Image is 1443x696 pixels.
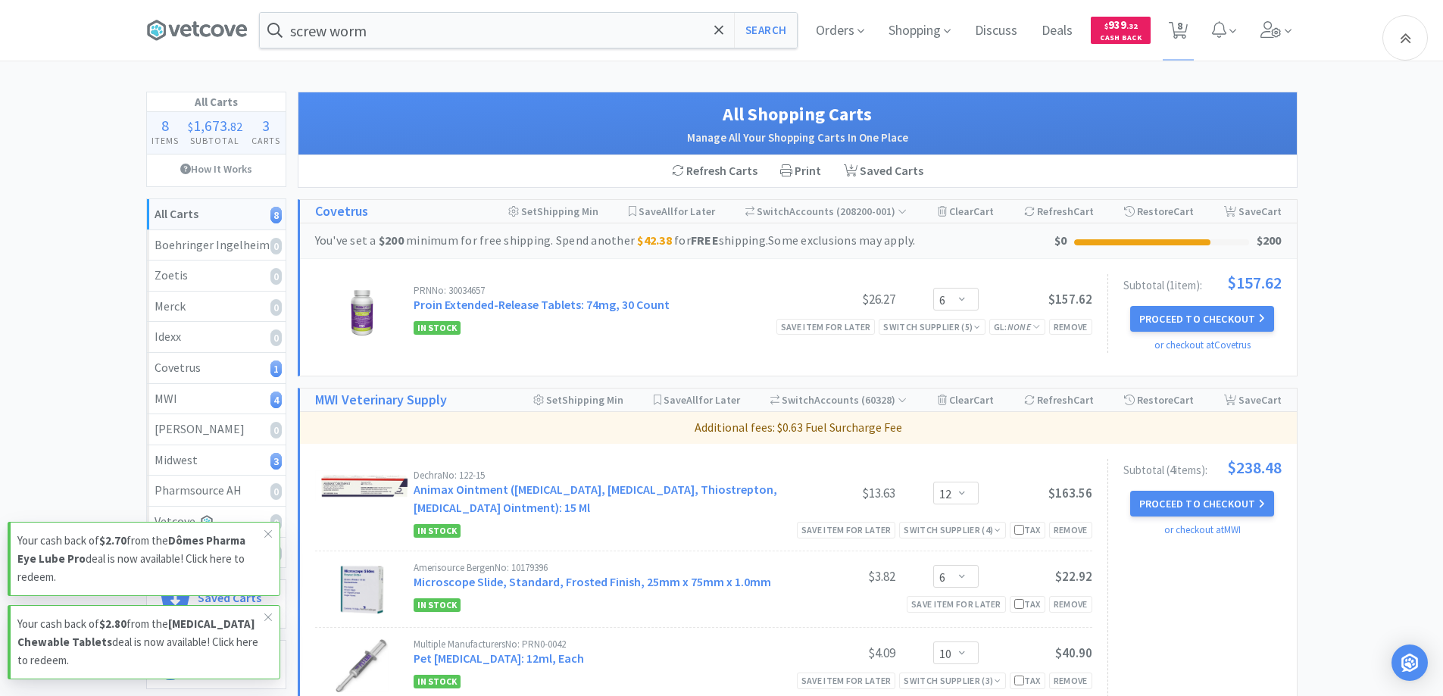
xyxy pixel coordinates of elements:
[1055,568,1092,585] span: $22.92
[769,155,832,187] div: Print
[315,231,1054,251] div: You've set a minimum for free shipping. Spend another for shipping. Some exclusions may apply.
[1104,17,1138,32] span: 939
[1014,523,1041,537] div: Tax
[1049,319,1092,335] div: Remove
[1123,274,1282,291] div: Subtotal ( 1 item ):
[260,13,797,48] input: Search by item, sku, manufacturer, ingredient, size...
[1224,200,1282,223] div: Save
[99,533,126,548] strong: $2.70
[315,201,368,223] a: Covetrus
[379,233,404,248] strong: $200
[414,470,782,480] div: Dechra No: 122-15
[1073,204,1094,218] span: Cart
[147,261,286,292] a: Zoetis0
[691,233,719,248] strong: FREE
[521,204,537,218] span: Set
[147,507,286,538] a: Vetcove0
[147,414,286,445] a: [PERSON_NAME]0
[270,299,282,316] i: 0
[183,133,247,148] h4: Subtotal
[1035,24,1079,38] a: Deals
[339,563,386,616] img: 1f4bd0730298401faeba92404134b467_257892.png
[147,384,286,415] a: MWI4
[782,393,814,407] span: Switch
[270,268,282,285] i: 0
[147,230,286,261] a: Boehringer Ingelheim0
[155,481,278,501] div: Pharmsource AH
[147,476,286,507] a: Pharmsource AH0
[859,393,907,407] span: ( 60328 )
[1126,21,1138,31] span: . 32
[270,238,282,254] i: 0
[1164,523,1241,536] a: or checkout at MWI
[270,207,282,223] i: 8
[414,321,461,335] span: In Stock
[247,133,285,148] h4: Carts
[155,512,278,532] div: Vetcove
[904,523,1001,537] div: Switch Supplier ( 4 )
[1154,339,1251,351] a: or checkout at Covetrus
[183,118,247,133] div: .
[686,393,698,407] span: All
[414,563,782,573] div: Amerisource Bergen No: 10179396
[1173,204,1194,218] span: Cart
[770,389,907,411] div: Accounts
[757,204,789,218] span: Switch
[270,329,282,346] i: 0
[414,286,782,295] div: PRN No: 30034657
[546,393,562,407] span: Set
[904,673,1001,688] div: Switch Supplier ( 3 )
[414,651,584,666] a: Pet [MEDICAL_DATA]: 12ml, Each
[414,482,777,515] a: Animax Ointment ([MEDICAL_DATA], [MEDICAL_DATA], Thiostrepton, [MEDICAL_DATA] Ointment): 15 Ml
[1257,231,1282,251] div: $200
[155,266,278,286] div: Zoetis
[414,524,461,538] span: In Stock
[306,418,1291,438] p: Additional fees: $0.63 Fuel Surcharge Fee
[907,596,1006,612] div: Save item for later
[314,100,1282,129] h1: All Shopping Carts
[1130,491,1274,517] button: Proceed to Checkout
[639,204,715,218] span: Save for Later
[1048,485,1092,501] span: $163.56
[973,204,994,218] span: Cart
[1024,389,1094,411] div: Refresh
[336,286,389,339] img: e402a42d2785455cbc76c97da930c9d1_319426.png
[414,639,782,649] div: Multiple Manufacturers No: PRN0-0042
[1104,21,1108,31] span: $
[745,200,907,223] div: Accounts
[734,13,797,48] button: Search
[1261,204,1282,218] span: Cart
[262,116,270,135] span: 3
[782,567,895,585] div: $3.82
[155,327,278,347] div: Idexx
[147,322,286,353] a: Idexx0
[414,598,461,612] span: In Stock
[1049,673,1092,688] div: Remove
[1073,393,1094,407] span: Cart
[797,673,896,688] div: Save item for later
[782,290,895,308] div: $26.27
[1391,645,1428,681] div: Open Intercom Messenger
[1227,274,1282,291] span: $157.62
[147,133,183,148] h4: Items
[1014,597,1041,611] div: Tax
[314,129,1282,147] h2: Manage All Your Shopping Carts In One Place
[315,389,447,411] a: MWI Veterinary Supply
[270,483,282,500] i: 0
[155,206,198,221] strong: All Carts
[155,236,278,255] div: Boehringer Ingelheim
[1124,389,1194,411] div: Restore
[147,353,286,384] a: Covetrus1
[1173,393,1194,407] span: Cart
[193,116,227,135] span: 1,673
[1055,645,1092,661] span: $40.90
[270,360,282,377] i: 1
[661,204,673,218] span: All
[230,119,242,134] span: 82
[1227,459,1282,476] span: $238.48
[938,200,994,223] div: Clear
[188,119,193,134] span: $
[270,453,282,470] i: 3
[1130,306,1274,332] button: Proceed to Checkout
